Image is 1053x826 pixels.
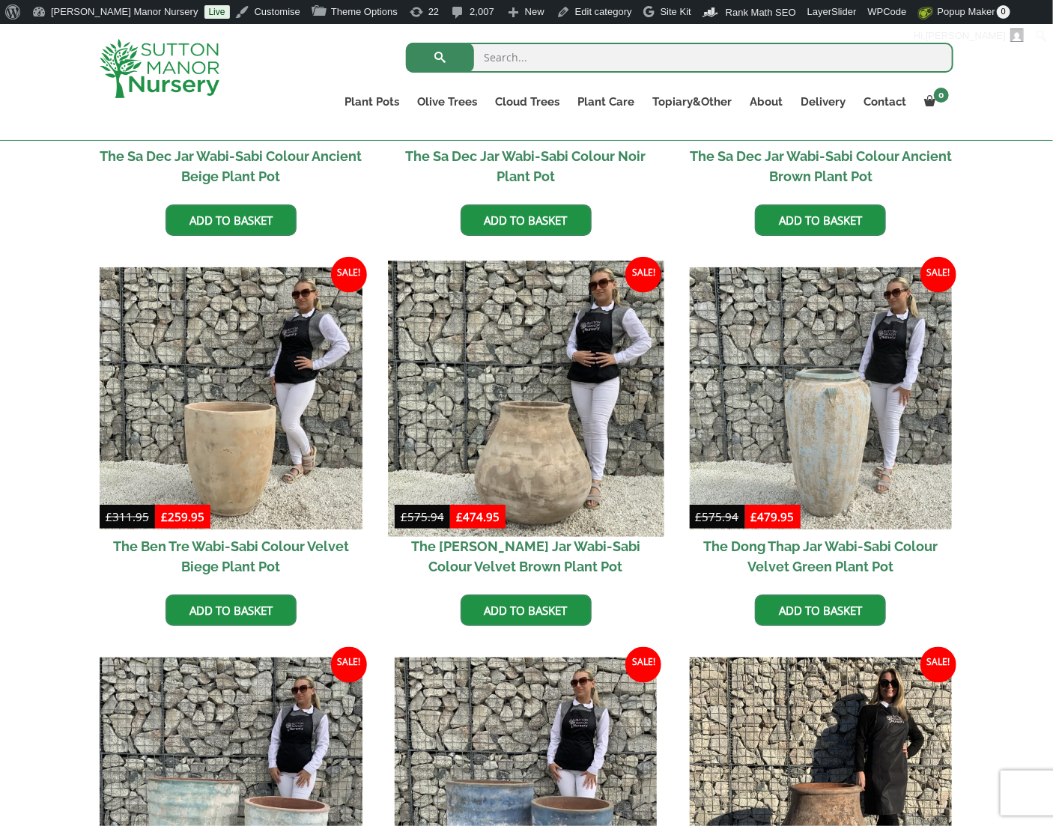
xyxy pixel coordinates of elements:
[100,267,362,530] img: The Ben Tre Wabi-Sabi Colour Velvet Biege Plant Pot
[100,139,362,193] h2: The Sa Dec Jar Wabi-Sabi Colour Ancient Beige Plant Pot
[690,267,953,530] img: The Dong Thap Jar Wabi-Sabi Colour Velvet Green Plant Pot
[568,91,643,112] a: Plant Care
[920,257,956,293] span: Sale!
[161,509,204,524] bdi: 259.95
[100,267,362,584] a: Sale! The Ben Tre Wabi-Sabi Colour Velvet Biege Plant Pot
[755,204,886,236] a: Add to basket: “The Sa Dec Jar Wabi-Sabi Colour Ancient Brown Plant Pot”
[331,257,367,293] span: Sale!
[690,139,953,193] h2: The Sa Dec Jar Wabi-Sabi Colour Ancient Brown Plant Pot
[792,91,855,112] a: Delivery
[855,91,915,112] a: Contact
[461,204,592,236] a: Add to basket: “The Sa Dec Jar Wabi-Sabi Colour Noir Plant Pot”
[406,43,953,73] input: Search...
[625,257,661,293] span: Sale!
[456,509,463,524] span: £
[915,91,953,112] a: 0
[331,647,367,683] span: Sale!
[625,647,661,683] span: Sale!
[401,509,444,524] bdi: 575.94
[100,529,362,583] h2: The Ben Tre Wabi-Sabi Colour Velvet Biege Plant Pot
[166,204,297,236] a: Add to basket: “The Sa Dec Jar Wabi-Sabi Colour Ancient Beige Plant Pot”
[643,91,741,112] a: Topiary&Other
[920,647,956,683] span: Sale!
[690,529,953,583] h2: The Dong Thap Jar Wabi-Sabi Colour Velvet Green Plant Pot
[741,91,792,112] a: About
[106,509,112,524] span: £
[161,509,168,524] span: £
[751,509,758,524] span: £
[395,529,658,583] h2: The [PERSON_NAME] Jar Wabi-Sabi Colour Velvet Brown Plant Pot
[336,91,408,112] a: Plant Pots
[696,509,739,524] bdi: 575.94
[755,595,886,626] a: Add to basket: “The Dong Thap Jar Wabi-Sabi Colour Velvet Green Plant Pot”
[690,267,953,584] a: Sale! The Dong Thap Jar Wabi-Sabi Colour Velvet Green Plant Pot
[388,261,664,536] img: The Binh Duong Jar Wabi-Sabi Colour Velvet Brown Plant Pot
[997,5,1010,19] span: 0
[926,30,1006,41] span: [PERSON_NAME]
[726,7,796,18] span: Rank Math SEO
[934,88,949,103] span: 0
[696,509,702,524] span: £
[395,139,658,193] h2: The Sa Dec Jar Wabi-Sabi Colour Noir Plant Pot
[751,509,795,524] bdi: 479.95
[106,509,149,524] bdi: 311.95
[204,5,230,19] a: Live
[401,509,407,524] span: £
[661,6,691,17] span: Site Kit
[908,24,1030,48] a: Hi,
[100,39,219,98] img: logo
[461,595,592,626] a: Add to basket: “The Binh Duong Jar Wabi-Sabi Colour Velvet Brown Plant Pot”
[456,509,500,524] bdi: 474.95
[408,91,486,112] a: Olive Trees
[166,595,297,626] a: Add to basket: “The Ben Tre Wabi-Sabi Colour Velvet Biege Plant Pot”
[486,91,568,112] a: Cloud Trees
[395,267,658,584] a: Sale! The [PERSON_NAME] Jar Wabi-Sabi Colour Velvet Brown Plant Pot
